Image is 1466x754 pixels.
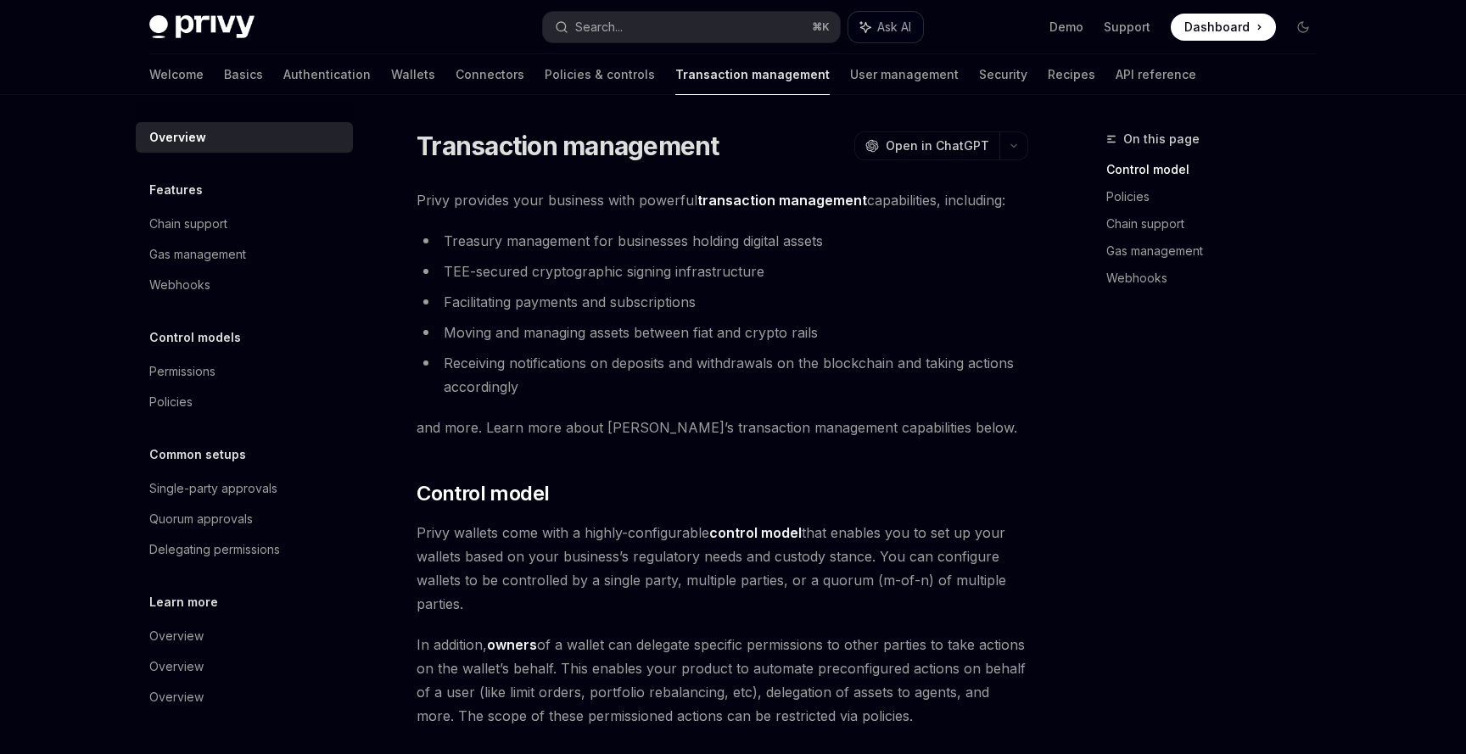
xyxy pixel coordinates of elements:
a: Recipes [1048,54,1095,95]
div: Overview [149,656,204,677]
li: Moving and managing assets between fiat and crypto rails [417,321,1028,344]
div: Overview [149,687,204,707]
span: On this page [1123,129,1200,149]
span: ⌘ K [812,20,830,34]
button: Ask AI [848,12,923,42]
h5: Common setups [149,444,246,465]
button: Toggle dark mode [1290,14,1317,41]
a: Overview [136,122,353,153]
li: Treasury management for businesses holding digital assets [417,229,1028,253]
span: Privy provides your business with powerful capabilities, including: [417,188,1028,212]
span: Control model [417,480,549,507]
a: Single-party approvals [136,473,353,504]
a: Welcome [149,54,204,95]
a: Basics [224,54,263,95]
div: Overview [149,626,204,646]
span: Dashboard [1184,19,1250,36]
a: owners [487,636,537,654]
a: Quorum approvals [136,504,353,534]
a: Demo [1049,19,1083,36]
div: Quorum approvals [149,509,253,529]
div: Delegating permissions [149,539,280,560]
div: Single-party approvals [149,478,277,499]
div: Gas management [149,244,246,265]
button: Search...⌘K [543,12,840,42]
span: Privy wallets come with a highly-configurable that enables you to set up your wallets based on yo... [417,521,1028,616]
a: Authentication [283,54,371,95]
a: Support [1104,19,1150,36]
h5: Control models [149,327,241,348]
img: dark logo [149,15,255,39]
li: Receiving notifications on deposits and withdrawals on the blockchain and taking actions accordingly [417,351,1028,399]
strong: control model [709,524,802,541]
li: Facilitating payments and subscriptions [417,290,1028,314]
a: Gas management [1106,237,1330,265]
a: Webhooks [136,270,353,300]
div: Overview [149,127,206,148]
a: Dashboard [1171,14,1276,41]
a: control model [709,524,802,542]
a: Control model [1106,156,1330,183]
a: Policies & controls [545,54,655,95]
a: Delegating permissions [136,534,353,565]
a: Overview [136,651,353,682]
span: and more. Learn more about [PERSON_NAME]’s transaction management capabilities below. [417,416,1028,439]
a: Transaction management [675,54,830,95]
span: Ask AI [877,19,911,36]
h1: Transaction management [417,131,719,161]
a: Security [979,54,1027,95]
a: Gas management [136,239,353,270]
h5: Features [149,180,203,200]
a: Chain support [136,209,353,239]
a: Webhooks [1106,265,1330,292]
div: Policies [149,392,193,412]
span: Open in ChatGPT [886,137,989,154]
h5: Learn more [149,592,218,612]
a: API reference [1116,54,1196,95]
a: Permissions [136,356,353,387]
span: In addition, of a wallet can delegate specific permissions to other parties to take actions on th... [417,633,1028,728]
li: TEE-secured cryptographic signing infrastructure [417,260,1028,283]
a: Overview [136,621,353,651]
a: Connectors [456,54,524,95]
a: Wallets [391,54,435,95]
a: Overview [136,682,353,712]
strong: transaction management [697,192,867,209]
a: Policies [136,387,353,417]
div: Chain support [149,214,227,234]
a: User management [850,54,959,95]
a: Chain support [1106,210,1330,237]
a: Policies [1106,183,1330,210]
button: Open in ChatGPT [854,131,999,160]
div: Webhooks [149,275,210,295]
div: Search... [575,17,623,37]
div: Permissions [149,361,215,382]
